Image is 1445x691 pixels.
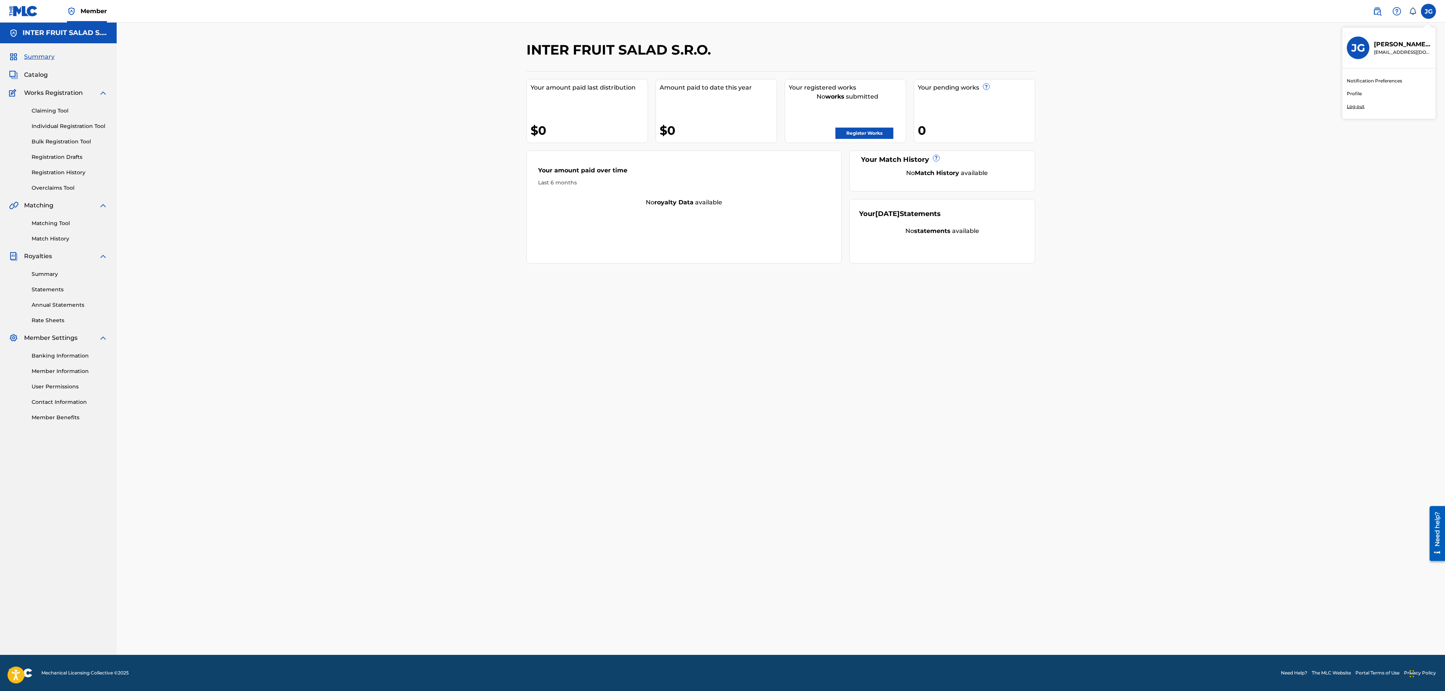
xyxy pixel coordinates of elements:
[32,169,108,177] a: Registration History
[67,7,76,16] img: Top Rightsholder
[99,201,108,210] img: expand
[859,227,1026,236] div: No available
[835,128,893,139] a: Register Works
[9,668,32,677] img: logo
[32,270,108,278] a: Summary
[1410,662,1414,685] div: Drag
[1421,4,1436,19] div: User Menu
[1404,670,1436,676] a: Privacy Policy
[32,122,108,130] a: Individual Registration Tool
[538,179,830,187] div: Last 6 months
[526,41,715,58] h2: INTER FRUIT SALAD S.R.O.
[915,169,959,177] strong: Match History
[9,88,19,97] img: Works Registration
[32,383,108,391] a: User Permissions
[1351,41,1365,55] h3: JG
[1281,670,1307,676] a: Need Help?
[32,367,108,375] a: Member Information
[32,184,108,192] a: Overclaims Tool
[81,7,107,15] span: Member
[1347,90,1362,97] a: Profile
[1407,655,1445,691] iframe: Chat Widget
[24,88,83,97] span: Works Registration
[1374,49,1431,56] p: innerverse@fettmusic.com
[99,252,108,261] img: expand
[538,166,830,179] div: Your amount paid over time
[32,414,108,422] a: Member Benefits
[1370,4,1385,19] a: Public Search
[933,155,939,161] span: ?
[825,93,844,100] strong: works
[654,199,694,206] strong: royalty data
[1312,670,1351,676] a: The MLC Website
[41,670,129,676] span: Mechanical Licensing Collective © 2025
[918,83,1035,92] div: Your pending works
[32,153,108,161] a: Registration Drafts
[32,317,108,324] a: Rate Sheets
[1392,7,1401,16] img: help
[24,201,53,210] span: Matching
[918,122,1035,139] div: 0
[875,210,900,218] span: [DATE]
[9,6,38,17] img: MLC Logo
[1355,670,1399,676] a: Portal Terms of Use
[1409,8,1416,15] div: Notifications
[9,201,18,210] img: Matching
[99,88,108,97] img: expand
[32,352,108,360] a: Banking Information
[859,155,1026,165] div: Your Match History
[859,209,941,219] div: Your Statements
[983,84,989,90] span: ?
[1373,7,1382,16] img: search
[1347,103,1364,110] p: Log out
[9,333,18,342] img: Member Settings
[32,219,108,227] a: Matching Tool
[869,169,1026,178] div: No available
[32,398,108,406] a: Contact Information
[789,83,906,92] div: Your registered works
[9,70,18,79] img: Catalog
[99,333,108,342] img: expand
[32,138,108,146] a: Bulk Registration Tool
[32,107,108,115] a: Claiming Tool
[1374,40,1431,49] p: Jens Geitmann
[9,52,55,61] a: SummarySummary
[24,70,48,79] span: Catalog
[531,122,648,139] div: $0
[660,122,777,139] div: $0
[9,70,48,79] a: CatalogCatalog
[660,83,777,92] div: Amount paid to date this year
[24,333,78,342] span: Member Settings
[32,286,108,294] a: Statements
[9,252,18,261] img: Royalties
[32,301,108,309] a: Annual Statements
[1389,4,1404,19] div: Help
[914,227,951,234] strong: statements
[1424,502,1445,565] iframe: Resource Center
[24,52,55,61] span: Summary
[9,29,18,38] img: Accounts
[789,92,906,101] div: No submitted
[23,29,108,37] h5: INTER FRUIT SALAD S.R.O.
[32,235,108,243] a: Match History
[9,52,18,61] img: Summary
[531,83,648,92] div: Your amount paid last distribution
[24,252,52,261] span: Royalties
[1347,78,1402,84] a: Notification Preferences
[527,198,841,207] div: No available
